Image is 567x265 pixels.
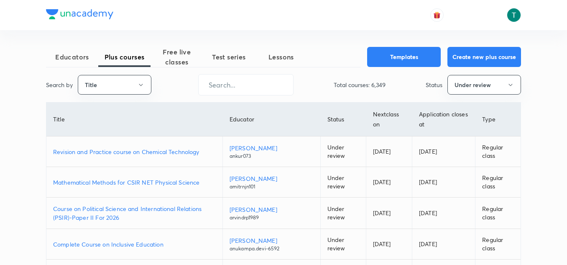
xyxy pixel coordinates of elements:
[475,167,521,198] td: Regular class
[430,8,444,22] button: avatar
[426,80,442,89] p: Status
[475,198,521,229] td: Regular class
[366,167,412,198] td: [DATE]
[433,11,441,19] img: avatar
[412,229,475,260] td: [DATE]
[230,144,314,160] a: [PERSON_NAME]ankur073
[412,198,475,229] td: [DATE]
[53,240,216,249] a: Complete Course on Inclusive Education
[203,52,255,62] span: Test series
[366,103,412,136] th: Next class on
[255,52,307,62] span: Lessons
[320,167,366,198] td: Under review
[475,136,521,167] td: Regular class
[320,103,366,136] th: Status
[366,136,412,167] td: [DATE]
[320,229,366,260] td: Under review
[230,152,314,160] p: ankur073
[230,174,314,190] a: [PERSON_NAME]amitrnjn101
[222,103,320,136] th: Educator
[412,136,475,167] td: [DATE]
[46,9,113,21] a: Company Logo
[230,174,314,183] p: [PERSON_NAME]
[475,103,521,136] th: Type
[412,103,475,136] th: Application closes at
[366,229,412,260] td: [DATE]
[53,147,216,156] a: Revision and Practice course on Chemical Technology
[320,136,366,167] td: Under review
[230,236,314,245] p: [PERSON_NAME]
[412,167,475,198] td: [DATE]
[230,214,314,221] p: arvindrp1989
[53,178,216,187] a: Mathematical Methods for CSIR NET Physical Science
[230,236,314,252] a: [PERSON_NAME]anukampa.devi-6592
[199,74,293,95] input: Search...
[151,47,203,67] span: Free live classes
[366,198,412,229] td: [DATE]
[78,75,151,95] button: Title
[230,144,314,152] p: [PERSON_NAME]
[320,198,366,229] td: Under review
[447,75,521,95] button: Under review
[46,80,73,89] p: Search by
[367,47,441,67] button: Templates
[53,204,216,222] a: Course on Political Science and International Relations (PSIR)-Paper II For 2026
[46,52,98,62] span: Educators
[46,9,113,19] img: Company Logo
[98,52,151,62] span: Plus courses
[230,183,314,190] p: amitrnjn101
[447,47,521,67] button: Create new plus course
[475,229,521,260] td: Regular class
[507,8,521,22] img: Tajvendra Singh
[230,245,314,252] p: anukampa.devi-6592
[230,205,314,221] a: [PERSON_NAME]arvindrp1989
[230,205,314,214] p: [PERSON_NAME]
[46,103,222,136] th: Title
[334,80,386,89] p: Total courses: 6,349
